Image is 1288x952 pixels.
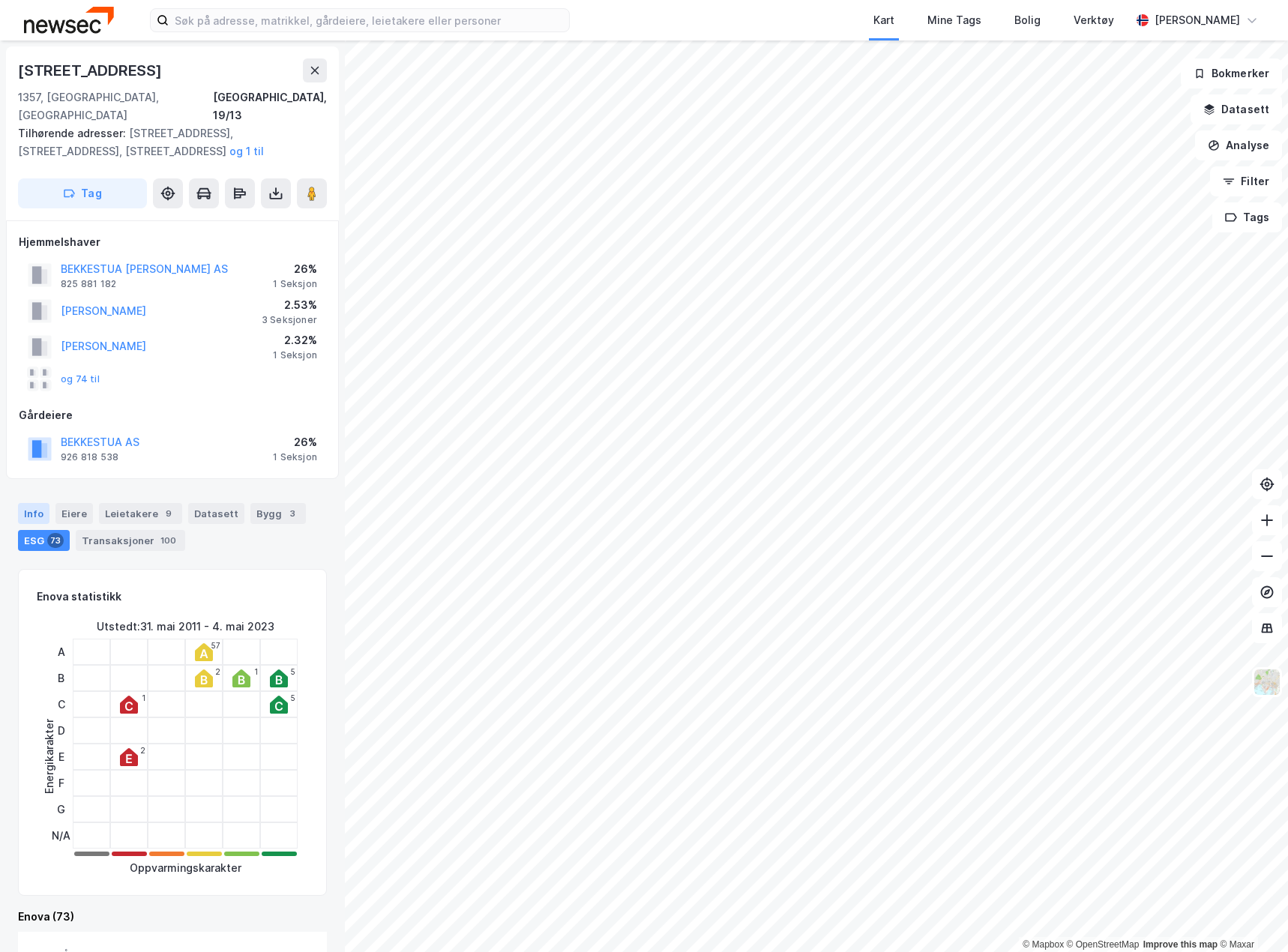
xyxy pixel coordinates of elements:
[18,178,147,208] button: Tag
[169,9,569,31] input: Søk på adresse, matrikkel, gårdeiere, leietakere eller personer
[285,506,300,521] div: 3
[927,11,981,29] div: Mine Tags
[52,717,70,744] div: D
[61,278,116,290] div: 825 881 182
[254,667,258,676] div: 1
[52,639,70,665] div: A
[291,667,295,676] div: 5
[37,588,121,606] div: Enova statistikk
[1210,166,1282,196] button: Filter
[1195,130,1282,160] button: Analyse
[1067,939,1140,950] a: OpenStreetMap
[61,451,118,463] div: 926 818 538
[99,503,182,524] div: Leietakere
[18,503,49,524] div: Info
[1074,11,1114,29] div: Verktøy
[52,691,70,717] div: C
[1213,880,1288,952] iframe: Chat Widget
[1181,58,1282,88] button: Bokmerker
[250,503,306,524] div: Bygg
[52,796,70,822] div: G
[273,451,317,463] div: 1 Seksjon
[213,88,327,124] div: [GEOGRAPHIC_DATA], 19/13
[262,296,317,314] div: 2.53%
[18,127,129,139] span: Tilhørende adresser:
[52,744,70,770] div: E
[273,433,317,451] div: 26%
[18,88,213,124] div: 1357, [GEOGRAPHIC_DATA], [GEOGRAPHIC_DATA]
[18,124,315,160] div: [STREET_ADDRESS], [STREET_ADDRESS], [STREET_ADDRESS]
[262,314,317,326] div: 3 Seksjoner
[273,260,317,278] div: 26%
[1191,94,1282,124] button: Datasett
[161,506,176,521] div: 9
[188,503,244,524] div: Datasett
[130,859,241,877] div: Oppvarmingskarakter
[47,533,64,548] div: 73
[1253,668,1281,696] img: Z
[291,693,295,702] div: 5
[18,530,70,551] div: ESG
[1014,11,1041,29] div: Bolig
[873,11,894,29] div: Kart
[273,331,317,349] div: 2.32%
[19,406,326,424] div: Gårdeiere
[157,533,179,548] div: 100
[211,641,220,650] div: 57
[52,822,70,849] div: N/A
[52,770,70,796] div: F
[1155,11,1240,29] div: [PERSON_NAME]
[76,530,185,551] div: Transaksjoner
[273,278,317,290] div: 1 Seksjon
[97,618,274,636] div: Utstedt : 31. mai 2011 - 4. mai 2023
[40,719,58,794] div: Energikarakter
[24,7,114,33] img: newsec-logo.f6e21ccffca1b3a03d2d.png
[18,908,327,926] div: Enova (73)
[140,746,145,755] div: 2
[142,693,145,702] div: 1
[18,58,165,82] div: [STREET_ADDRESS]
[52,665,70,691] div: B
[1143,939,1218,950] a: Improve this map
[1023,939,1064,950] a: Mapbox
[215,667,220,676] div: 2
[55,503,93,524] div: Eiere
[273,349,317,361] div: 1 Seksjon
[19,233,326,251] div: Hjemmelshaver
[1212,202,1282,232] button: Tags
